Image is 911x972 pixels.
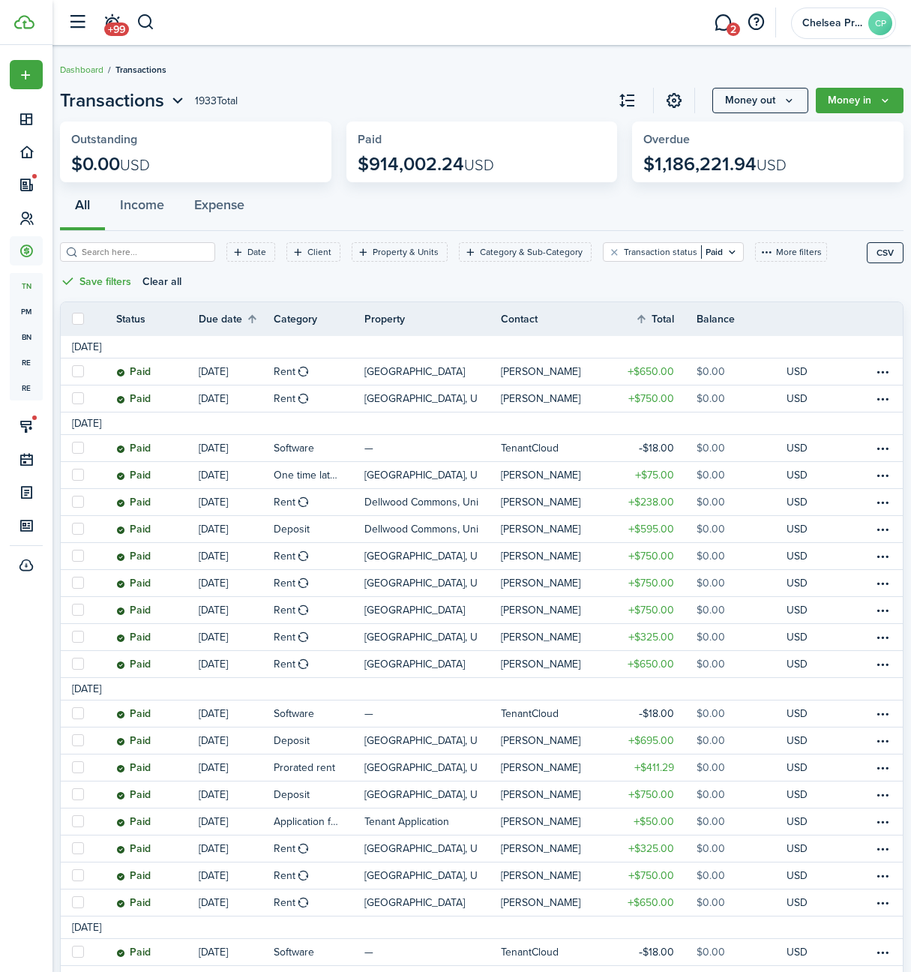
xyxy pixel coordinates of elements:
status: Paid [116,658,151,670]
img: TenantCloud [14,15,34,29]
a: [DATE] [199,570,274,596]
a: Paid [116,435,199,461]
a: [DATE] [199,462,274,488]
filter-tag-label: Client [307,245,331,259]
table-amount-description: $0.00 [697,364,725,379]
span: pm [10,298,43,324]
table-info-title: Deposit [274,521,310,537]
button: Open menu [10,60,43,89]
a: [DATE] [199,651,274,677]
table-info-title: Prorated rent [274,760,335,775]
table-amount-title: $238.00 [628,494,674,510]
status: Paid [116,708,151,720]
a: Paid [116,808,199,835]
table-amount-title: $750.00 [628,602,674,618]
a: Paid [116,754,199,781]
status: Paid [116,789,151,801]
a: $0.00 [697,358,787,385]
table-amount-description: $0.00 [697,629,725,645]
table-amount-description: $0.00 [697,575,725,591]
a: [GEOGRAPHIC_DATA], Unit 29 [364,385,501,412]
a: [DATE] [199,489,274,515]
p: [DATE] [199,391,228,406]
p: [GEOGRAPHIC_DATA], Unit 24 [364,467,478,483]
a: $0.00 [697,754,787,781]
a: One time late fee [274,462,364,488]
table-profile-info-text: [PERSON_NAME] [501,762,580,774]
table-info-title: Software [274,706,314,721]
p: USD [787,391,808,406]
span: re [10,375,43,400]
p: [DATE] [199,364,228,379]
table-profile-info-text: TenantCloud [501,708,559,720]
a: [GEOGRAPHIC_DATA] [364,597,501,623]
table-amount-title: $750.00 [628,548,674,564]
p: USD [787,656,808,672]
a: $50.00 [607,808,697,835]
table-profile-info-text: [PERSON_NAME] [501,658,580,670]
table-profile-info-text: [PERSON_NAME] [501,577,580,589]
p: [DATE] [199,521,228,537]
table-info-title: One time late fee [274,467,342,483]
table-profile-info-text: [PERSON_NAME] [501,496,580,508]
button: Search [136,10,155,35]
p: — [364,440,373,456]
a: $411.29 [607,754,697,781]
status: Paid [116,577,151,589]
a: [DATE] [199,727,274,754]
a: Paid [116,358,199,385]
a: [PERSON_NAME] [501,385,607,412]
p: [DATE] [199,602,228,618]
a: Messaging [709,4,737,42]
p: [DATE] [199,656,228,672]
th: Sort [199,310,274,328]
a: Paid [116,462,199,488]
button: Clear filter [608,246,621,258]
a: USD [787,597,828,623]
a: [GEOGRAPHIC_DATA], Unit 2 [364,624,501,650]
p: USD [787,364,808,379]
a: [GEOGRAPHIC_DATA], Unit 24 [364,754,501,781]
table-amount-title: $325.00 [628,629,674,645]
button: Save filters [60,273,131,290]
table-info-title: Deposit [274,733,310,748]
filter-tag: Open filter [286,242,340,262]
table-info-title: Rent [274,494,295,510]
a: [PERSON_NAME] [501,781,607,808]
span: 2 [727,22,740,36]
status: Paid [116,523,151,535]
status: Paid [116,393,151,405]
a: USD [787,489,828,515]
filter-tag: Open filter [603,242,744,262]
a: Dellwood Commons, Unit 103-G [364,516,501,542]
a: $0.00 [697,385,787,412]
table-amount-title: $695.00 [628,733,674,748]
a: USD [787,462,828,488]
a: Paid [116,700,199,727]
p: USD [787,760,808,775]
a: Deposit [274,516,364,542]
table-amount-title: $411.29 [634,760,674,775]
status: Paid [116,550,151,562]
a: Rent [274,624,364,650]
a: $595.00 [607,516,697,542]
a: $18.00 [607,435,697,461]
a: Application fee [274,808,364,835]
a: — [364,435,501,461]
table-info-title: Rent [274,656,295,672]
table-profile-info-text: TenantCloud [501,442,559,454]
button: CSV [867,242,904,263]
status: Paid [116,496,151,508]
a: [GEOGRAPHIC_DATA], Unit 24 [364,781,501,808]
a: $650.00 [607,358,697,385]
a: [PERSON_NAME] [501,570,607,596]
p: USD [787,521,808,537]
table-info-title: Deposit [274,787,310,802]
table-amount-title: $75.00 [635,467,674,483]
a: Rent [274,597,364,623]
table-profile-info-text: [PERSON_NAME] [501,550,580,562]
a: [DATE] [199,543,274,569]
a: Paid [116,624,199,650]
table-amount-description: $0.00 [697,706,725,721]
a: Software [274,700,364,727]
